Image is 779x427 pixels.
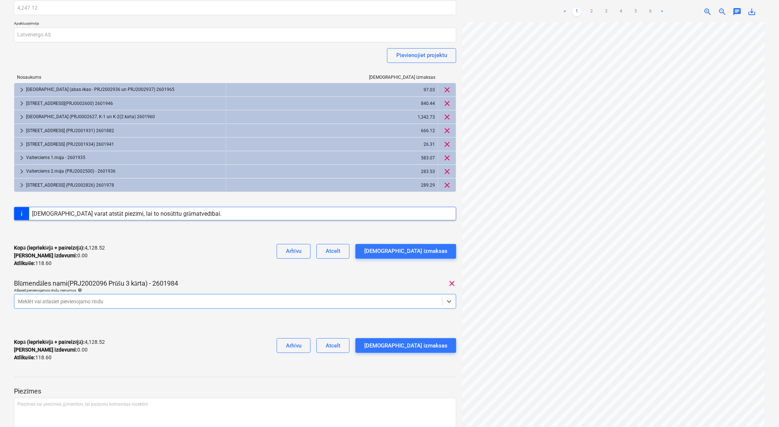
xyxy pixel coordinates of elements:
[229,152,435,164] div: 583.07
[733,7,741,16] span: chat
[602,7,611,16] a: Page 3
[17,153,26,162] span: keyboard_arrow_right
[14,252,88,260] p: 0.00
[443,113,452,121] span: clear
[443,126,452,135] span: clear
[14,260,35,266] strong: Atlikušie :
[14,354,35,360] strong: Atlikušie :
[26,152,223,164] div: Valterciems 1.māja - 2601935
[742,392,779,427] iframe: Chat Widget
[747,7,756,16] span: save_alt
[443,181,452,190] span: clear
[26,125,223,137] div: [STREET_ADDRESS] (PRJ2001931) 2601882
[229,179,435,191] div: 289.29
[26,84,223,96] div: [GEOGRAPHIC_DATA] (abas ēkas - PRJ2002936 un PRJ2002937) 2601965
[286,246,301,256] div: Arhīvu
[277,338,311,353] button: Arhīvu
[229,166,435,177] div: 283.53
[17,181,26,190] span: keyboard_arrow_right
[14,75,226,80] div: Nosaukums
[229,111,435,123] div: 1,342.73
[443,167,452,176] span: clear
[229,84,435,96] div: 97.03
[443,85,452,94] span: clear
[26,138,223,150] div: [STREET_ADDRESS] (PRJ2001934) 2601941
[14,279,178,288] p: Blūmendāles nami(PRJ2002096 Prūšu 3 kārta) - 2601984
[355,338,456,353] button: [DEMOGRAPHIC_DATA] izmaksas
[355,244,456,259] button: [DEMOGRAPHIC_DATA] izmaksas
[14,339,85,345] strong: Kopā (iepriekšējā + pašreizējā) :
[396,50,447,60] div: Pievienojiet projektu
[14,244,105,252] p: 4,128.52
[14,346,88,354] p: 0.00
[32,210,222,217] div: [DEMOGRAPHIC_DATA] varat atstāt piezīmi, lai to nosūtītu grāmatvedībai.
[646,7,655,16] a: Page 6
[17,85,26,94] span: keyboard_arrow_right
[17,126,26,135] span: keyboard_arrow_right
[17,113,26,121] span: keyboard_arrow_right
[631,7,640,16] a: Page 5
[76,288,82,292] span: help
[326,341,340,350] div: Atcelt
[14,338,105,346] p: 4,128.52
[26,111,223,123] div: [GEOGRAPHIC_DATA] (PRJ0002627, K-1 un K-2(2.kārta) 2601960
[229,98,435,109] div: 840.44
[14,387,456,396] p: Piezīmes
[617,7,626,16] a: Page 4
[229,125,435,137] div: 666.12
[658,7,667,16] a: Next page
[14,28,456,42] input: Apakšuzņēmējs
[14,245,85,251] strong: Kopā (iepriekšējā + pašreizējā) :
[14,354,52,361] p: 118.60
[316,244,350,259] button: Atcelt
[443,99,452,108] span: clear
[14,347,77,353] strong: [PERSON_NAME] izdevumi :
[447,279,456,288] span: clear
[14,260,52,267] p: 118.60
[17,140,26,149] span: keyboard_arrow_right
[17,99,26,108] span: keyboard_arrow_right
[14,21,456,27] p: Apakšuzņēmējs
[561,7,570,16] a: Previous page
[229,138,435,150] div: 26.31
[364,246,447,256] div: [DEMOGRAPHIC_DATA] izmaksas
[277,244,311,259] button: Arhīvu
[14,288,456,293] div: Atlasiet pievienojamos rindu vienumus
[26,98,223,109] div: [STREET_ADDRESS](PRJ0002600) 2601946
[26,179,223,191] div: [STREET_ADDRESS] (PRJ2002826) 2601978
[718,7,727,16] span: zoom_out
[26,166,223,177] div: Valterciems 2.māja (PRJ2002500) - 2601936
[364,341,447,350] div: [DEMOGRAPHIC_DATA] izmaksas
[703,7,712,16] span: zoom_in
[443,140,452,149] span: clear
[316,338,350,353] button: Atcelt
[387,48,456,63] button: Pievienojiet projektu
[17,167,26,176] span: keyboard_arrow_right
[286,341,301,350] div: Arhīvu
[14,0,456,15] input: Konsolidētā rēķina kopējā summa
[587,7,596,16] a: Page 2
[14,253,77,258] strong: [PERSON_NAME] izdevumi :
[573,7,581,16] a: Page 1 is your current page
[443,153,452,162] span: clear
[326,246,340,256] div: Atcelt
[226,75,439,80] div: [DEMOGRAPHIC_DATA] izmaksas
